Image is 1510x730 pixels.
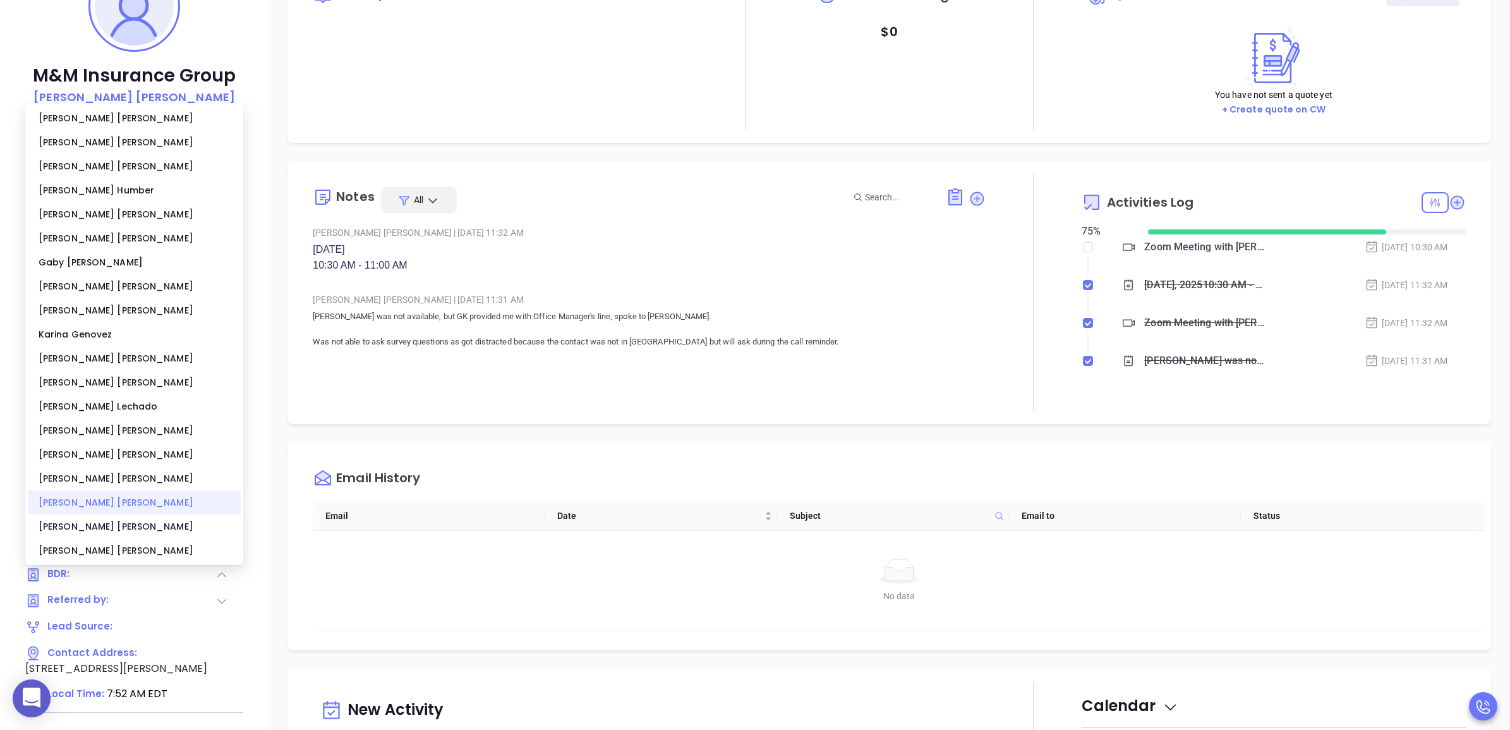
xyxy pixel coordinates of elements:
th: Email [313,501,545,531]
div: [PERSON_NAME] [PERSON_NAME] [28,130,241,154]
div: [PERSON_NAME] [PERSON_NAME] [28,466,241,490]
span: All [414,193,423,206]
div: [DATE] 11:31 AM [1365,354,1448,368]
div: [PERSON_NAME] [PERSON_NAME] [28,514,241,538]
p: M&M Insurance Group [25,64,243,87]
div: [DATE] 10:30 AM [1365,240,1448,254]
div: Karina Genovez [28,322,241,346]
div: [PERSON_NAME] [PERSON_NAME] [28,154,241,178]
p: [PERSON_NAME] [PERSON_NAME] [33,88,235,106]
div: 75 % [1082,224,1133,239]
div: [PERSON_NAME] [PERSON_NAME] [DATE] 11:31 AM [313,290,985,309]
span: 10:30 AM - 11:00 AM [313,260,407,271]
div: [PERSON_NAME] [PERSON_NAME] [28,106,241,130]
div: [PERSON_NAME] [PERSON_NAME] [28,418,241,442]
div: Gaby [PERSON_NAME] [28,250,241,274]
div: [DATE] 11:32 AM [1365,316,1448,330]
div: No data [323,589,1475,603]
button: + Create quote on CW [1218,102,1329,117]
a: + Create quote on CW [1222,103,1326,116]
div: Zoom Meeting with [PERSON_NAME] [1144,313,1267,332]
p: Was not able to ask survey questions as got distracted because the contact was not in [GEOGRAPHIC... [313,334,985,350]
div: [PERSON_NAME] [PERSON_NAME] [28,274,241,298]
th: Email to [1009,501,1241,531]
span: Local Time: [47,687,104,700]
div: [PERSON_NAME] [PERSON_NAME] [28,490,241,514]
span: BDR: [47,567,113,583]
span: | [454,295,456,305]
div: [PERSON_NAME] Humber [28,178,241,202]
input: Search... [865,190,932,204]
span: 7:52 AM EDT [107,686,167,701]
div: [PERSON_NAME] [PERSON_NAME] [28,370,241,394]
span: | [454,228,456,238]
span: Calendar [1082,695,1178,716]
div: [PERSON_NAME] [PERSON_NAME] [28,346,241,370]
div: [PERSON_NAME] was not available,&nbsp;but GK provided me with Office Manager's line, spoke to [PE... [1144,351,1267,370]
span: Date [557,509,761,523]
div: [PERSON_NAME] [PERSON_NAME] [28,538,241,563]
div: New Activity [320,695,977,727]
div: [DATE] 11:32 AM [1365,278,1448,292]
span: [STREET_ADDRESS][PERSON_NAME] [25,661,207,676]
div: [DATE], 202510:30 AM - 11:00 AM [1144,276,1267,295]
th: Status [1241,501,1473,531]
div: [PERSON_NAME] Lechado [28,394,241,418]
span: Subject [790,509,989,523]
a: [PERSON_NAME] [PERSON_NAME] [33,88,235,107]
div: [PERSON_NAME] [PERSON_NAME] [28,202,241,226]
div: Notes [336,190,375,203]
img: Create on CWSell [1240,28,1308,88]
p: $ 0 [881,20,897,43]
span: [DATE] [313,244,344,255]
th: Date [545,501,776,531]
div: [PERSON_NAME] [PERSON_NAME] [28,226,241,250]
div: Email History [336,471,420,489]
span: Lead Source: [47,619,112,633]
p: You have not sent a quote yet [1215,88,1332,102]
div: [PERSON_NAME] [PERSON_NAME] [28,298,241,322]
span: Referred by: [47,593,113,609]
div: [PERSON_NAME] [PERSON_NAME] [DATE] 11:32 AM [313,223,985,242]
div: [PERSON_NAME] [PERSON_NAME] [28,442,241,466]
span: Activities Log [1107,196,1193,209]
div: Zoom Meeting with [PERSON_NAME] [1144,238,1267,257]
span: Contact Address: [47,646,137,659]
p: [PERSON_NAME] was not available, but GK provided me with Office Manager's line, spoke to [PERSON_... [313,309,985,324]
